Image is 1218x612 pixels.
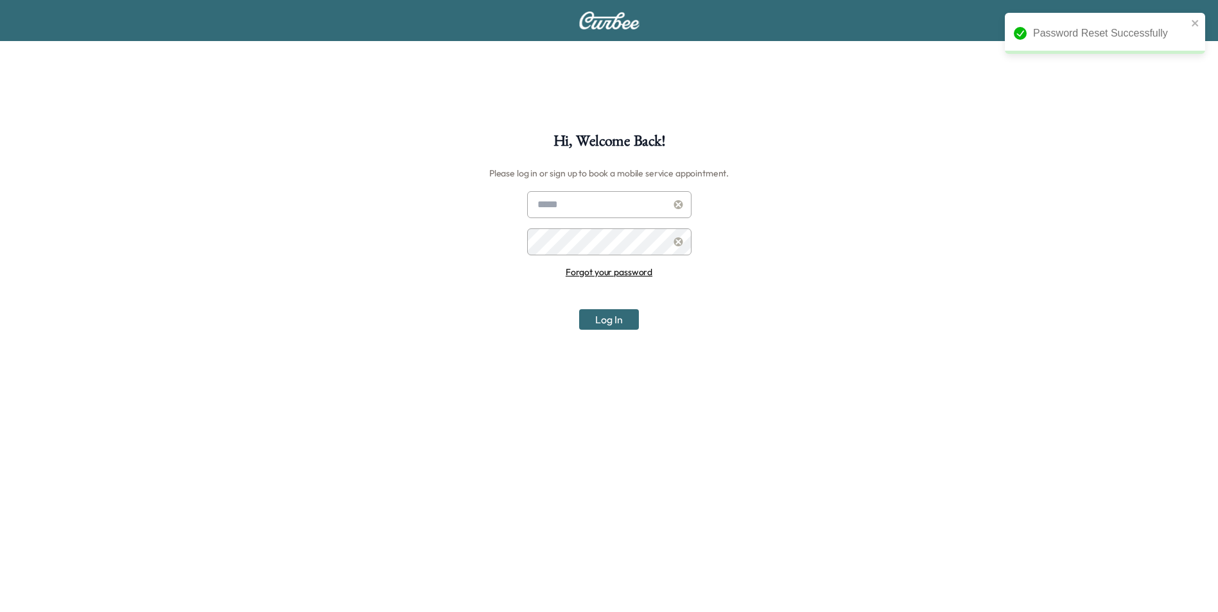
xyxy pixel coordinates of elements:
[579,12,640,30] img: Curbee Logo
[579,309,639,330] button: Log In
[1191,18,1200,28] button: close
[489,163,729,183] h6: Please log in or sign up to book a mobile service appointment.
[1033,26,1187,41] div: Password Reset Successfully
[566,266,652,278] a: Forgot your password
[553,133,665,155] h1: Hi, Welcome Back!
